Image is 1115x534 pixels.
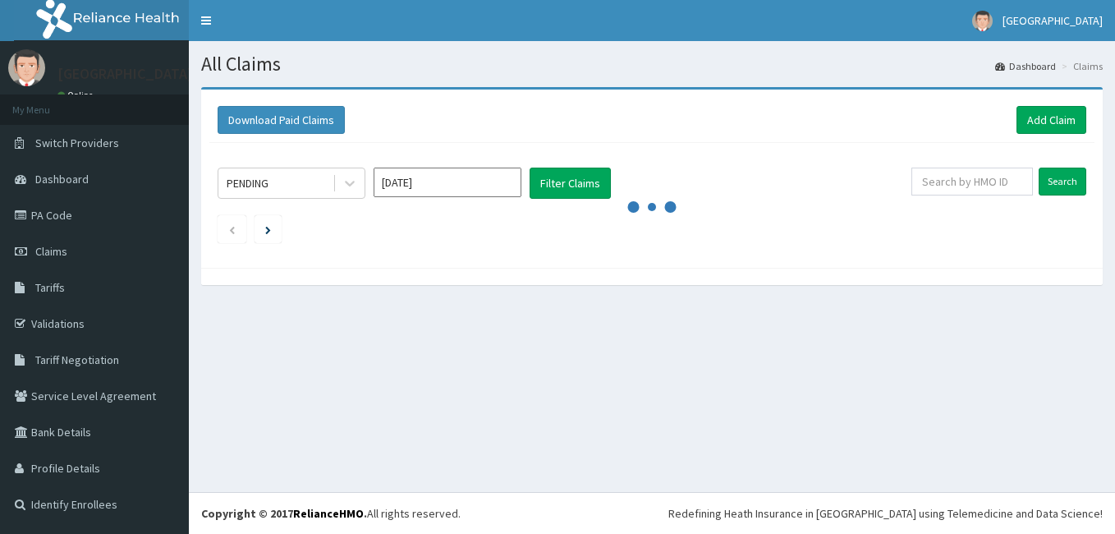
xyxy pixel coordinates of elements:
p: [GEOGRAPHIC_DATA] [57,67,193,81]
span: Dashboard [35,172,89,186]
h1: All Claims [201,53,1103,75]
a: Online [57,90,97,101]
strong: Copyright © 2017 . [201,506,367,521]
span: Claims [35,244,67,259]
input: Search by HMO ID [911,168,1033,196]
span: Tariffs [35,280,65,295]
span: [GEOGRAPHIC_DATA] [1003,13,1103,28]
a: Next page [265,222,271,237]
button: Download Paid Claims [218,106,345,134]
a: RelianceHMO [293,506,364,521]
a: Add Claim [1016,106,1086,134]
span: Switch Providers [35,136,119,150]
img: User Image [972,11,993,31]
div: PENDING [227,175,268,191]
img: User Image [8,49,45,86]
svg: audio-loading [627,182,677,232]
li: Claims [1058,59,1103,73]
input: Search [1039,168,1086,196]
div: Redefining Heath Insurance in [GEOGRAPHIC_DATA] using Telemedicine and Data Science! [668,505,1103,522]
span: Tariff Negotiation [35,352,119,367]
a: Dashboard [995,59,1056,73]
input: Select Month and Year [374,168,521,197]
a: Previous page [228,222,236,237]
button: Filter Claims [530,168,611,199]
footer: All rights reserved. [189,492,1115,534]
